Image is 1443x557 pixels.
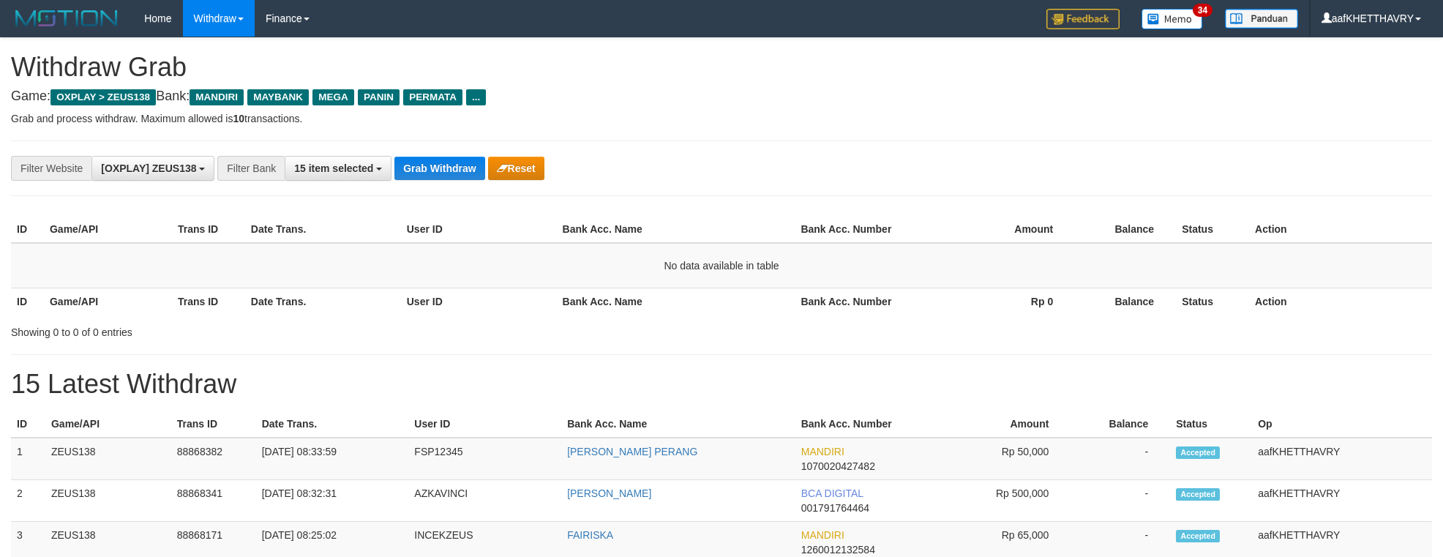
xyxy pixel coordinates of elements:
[1071,480,1170,522] td: -
[1046,9,1120,29] img: Feedback.jpg
[557,216,795,243] th: Bank Acc. Name
[1176,446,1220,459] span: Accepted
[488,157,544,180] button: Reset
[11,216,44,243] th: ID
[1252,438,1432,480] td: aafKHETTHAVRY
[1142,9,1203,29] img: Button%20Memo.svg
[801,487,863,499] span: BCA DIGITAL
[394,157,484,180] button: Grab Withdraw
[1176,488,1220,501] span: Accepted
[50,89,156,105] span: OXPLAY > ZEUS138
[91,156,214,181] button: [OXPLAY] ZEUS138
[11,319,591,340] div: Showing 0 to 0 of 0 entries
[171,438,256,480] td: 88868382
[11,53,1432,82] h1: Withdraw Grab
[1075,216,1176,243] th: Balance
[1249,216,1432,243] th: Action
[801,529,844,541] span: MANDIRI
[245,288,401,315] th: Date Trans.
[1176,216,1249,243] th: Status
[923,216,1075,243] th: Amount
[172,216,245,243] th: Trans ID
[795,411,922,438] th: Bank Acc. Number
[45,438,171,480] td: ZEUS138
[408,438,561,480] td: FSP12345
[101,162,196,174] span: [OXPLAY] ZEUS138
[1075,288,1176,315] th: Balance
[408,480,561,522] td: AZKAVINCI
[1193,4,1213,17] span: 34
[1071,411,1170,438] th: Balance
[358,89,400,105] span: PANIN
[11,480,45,522] td: 2
[795,288,923,315] th: Bank Acc. Number
[922,480,1071,522] td: Rp 500,000
[922,438,1071,480] td: Rp 50,000
[567,446,697,457] a: [PERSON_NAME] PERANG
[245,216,401,243] th: Date Trans.
[11,411,45,438] th: ID
[44,216,172,243] th: Game/API
[567,487,651,499] a: [PERSON_NAME]
[557,288,795,315] th: Bank Acc. Name
[11,89,1432,104] h4: Game: Bank:
[801,544,875,556] span: Copy 1260012132584 to clipboard
[1176,530,1220,542] span: Accepted
[1170,411,1252,438] th: Status
[1225,9,1298,29] img: panduan.png
[171,480,256,522] td: 88868341
[294,162,373,174] span: 15 item selected
[256,480,409,522] td: [DATE] 08:32:31
[11,243,1432,288] td: No data available in table
[11,370,1432,399] h1: 15 Latest Withdraw
[45,480,171,522] td: ZEUS138
[466,89,486,105] span: ...
[285,156,391,181] button: 15 item selected
[923,288,1075,315] th: Rp 0
[172,288,245,315] th: Trans ID
[247,89,309,105] span: MAYBANK
[801,460,875,472] span: Copy 1070020427482 to clipboard
[1249,288,1432,315] th: Action
[1252,480,1432,522] td: aafKHETTHAVRY
[1252,411,1432,438] th: Op
[403,89,462,105] span: PERMATA
[1071,438,1170,480] td: -
[256,438,409,480] td: [DATE] 08:33:59
[401,288,557,315] th: User ID
[1176,288,1249,315] th: Status
[801,446,844,457] span: MANDIRI
[11,438,45,480] td: 1
[795,216,923,243] th: Bank Acc. Number
[171,411,256,438] th: Trans ID
[45,411,171,438] th: Game/API
[561,411,795,438] th: Bank Acc. Name
[256,411,409,438] th: Date Trans.
[312,89,354,105] span: MEGA
[11,288,44,315] th: ID
[233,113,244,124] strong: 10
[44,288,172,315] th: Game/API
[11,156,91,181] div: Filter Website
[11,111,1432,126] p: Grab and process withdraw. Maximum allowed is transactions.
[401,216,557,243] th: User ID
[11,7,122,29] img: MOTION_logo.png
[567,529,613,541] a: FAIRISKA
[922,411,1071,438] th: Amount
[801,502,869,514] span: Copy 001791764464 to clipboard
[408,411,561,438] th: User ID
[190,89,244,105] span: MANDIRI
[217,156,285,181] div: Filter Bank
